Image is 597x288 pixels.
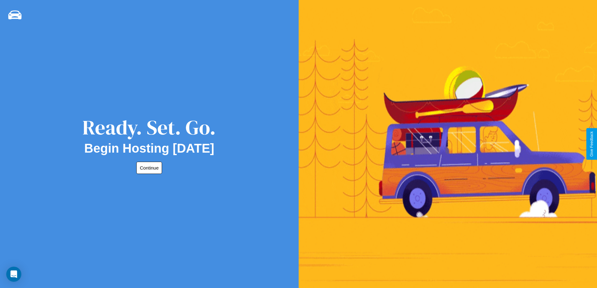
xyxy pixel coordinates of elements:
div: Open Intercom Messenger [6,267,21,282]
div: Give Feedback [589,131,594,157]
button: Continue [136,162,162,174]
h2: Begin Hosting [DATE] [84,141,214,155]
div: Ready. Set. Go. [82,113,216,141]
